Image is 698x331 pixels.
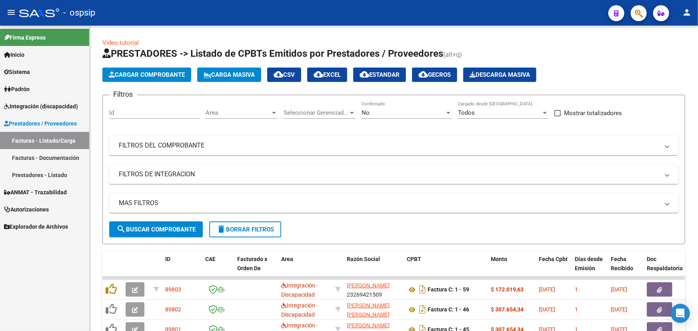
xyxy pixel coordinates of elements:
[4,33,46,42] span: Firma Express
[109,221,203,237] button: Buscar Comprobante
[209,221,281,237] button: Borrar Filtros
[539,286,555,293] span: [DATE]
[102,48,443,59] span: PRESTADORES -> Listado de CPBTs Emitidos por Prestadores / Proveedores
[284,109,348,116] span: Seleccionar Gerenciador
[347,282,390,289] span: [PERSON_NAME]
[4,205,49,214] span: Autorizaciones
[417,303,428,316] i: Descargar documento
[4,222,68,231] span: Explorador de Archivos
[418,70,428,79] mat-icon: cloud_download
[491,286,524,293] strong: $ 172.019,63
[412,68,457,82] button: Gecros
[109,136,678,155] mat-expansion-panel-header: FILTROS DEL COMPROBANTE
[202,251,234,286] datatable-header-cell: CAE
[165,286,181,293] span: 89803
[458,109,475,116] span: Todos
[197,68,261,82] button: Carga Masiva
[575,256,603,271] span: Días desde Emisión
[281,282,318,298] span: Integración - Discapacidad
[360,70,369,79] mat-icon: cloud_download
[539,256,568,262] span: Fecha Cpbt
[539,306,555,313] span: [DATE]
[611,286,627,293] span: [DATE]
[119,141,659,150] mat-panel-title: FILTROS DEL COMPROBANTE
[682,8,692,17] mat-icon: person
[647,256,683,271] span: Doc Respaldatoria
[4,50,24,59] span: Inicio
[281,302,318,318] span: Integración - Discapacidad
[109,165,678,184] mat-expansion-panel-header: FILTROS DE INTEGRACION
[488,251,536,286] datatable-header-cell: Monto
[4,102,78,111] span: Integración (discapacidad)
[237,256,267,271] span: Facturado x Orden De
[564,108,622,118] span: Mostrar totalizadores
[443,51,462,58] span: (alt+q)
[274,71,295,78] span: CSV
[407,256,421,262] span: CPBT
[428,307,469,313] strong: Factura C: 1 - 46
[608,251,644,286] datatable-header-cell: Fecha Recibido
[165,256,170,262] span: ID
[353,68,406,82] button: Estandar
[119,199,659,207] mat-panel-title: MAS FILTROS
[314,71,341,78] span: EXCEL
[205,256,216,262] span: CAE
[491,306,524,313] strong: $ 307.654,34
[491,256,507,262] span: Monto
[463,68,536,82] app-download-masive: Descarga masiva de comprobantes (adjuntos)
[418,71,451,78] span: Gecros
[281,256,293,262] span: Area
[119,170,659,179] mat-panel-title: FILTROS DE INTEGRACION
[109,89,137,100] h3: Filtros
[278,251,332,286] datatable-header-cell: Area
[307,68,347,82] button: EXCEL
[463,68,536,82] button: Descarga Masiva
[428,287,469,293] strong: Factura C: 1 - 59
[102,68,191,82] button: Cargar Comprobante
[206,109,270,116] span: Area
[116,224,126,234] mat-icon: search
[347,281,400,298] div: 23269421509
[4,119,77,128] span: Prestadores / Proveedores
[162,251,202,286] datatable-header-cell: ID
[204,71,255,78] span: Carga Masiva
[470,71,530,78] span: Descarga Masiva
[6,8,16,17] mat-icon: menu
[572,251,608,286] datatable-header-cell: Días desde Emisión
[536,251,572,286] datatable-header-cell: Fecha Cpbt
[404,251,488,286] datatable-header-cell: CPBT
[671,304,690,323] div: Open Intercom Messenger
[314,70,323,79] mat-icon: cloud_download
[109,71,185,78] span: Cargar Comprobante
[234,251,278,286] datatable-header-cell: Facturado x Orden De
[4,85,30,94] span: Padrón
[109,193,678,213] mat-expansion-panel-header: MAS FILTROS
[4,188,67,197] span: ANMAT - Trazabilidad
[102,39,139,46] a: Video tutorial
[344,251,404,286] datatable-header-cell: Razón Social
[347,256,380,262] span: Razón Social
[575,306,578,313] span: 1
[360,71,400,78] span: Estandar
[267,68,301,82] button: CSV
[347,302,390,318] span: [PERSON_NAME] [PERSON_NAME]
[611,306,627,313] span: [DATE]
[417,283,428,296] i: Descargar documento
[274,70,283,79] mat-icon: cloud_download
[4,68,30,76] span: Sistema
[216,226,274,233] span: Borrar Filtros
[644,251,692,286] datatable-header-cell: Doc Respaldatoria
[116,226,196,233] span: Buscar Comprobante
[575,286,578,293] span: 1
[362,109,370,116] span: No
[347,301,400,318] div: 20360761267
[216,224,226,234] mat-icon: delete
[611,256,633,271] span: Fecha Recibido
[63,4,95,22] span: - ospsip
[165,306,181,313] span: 89802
